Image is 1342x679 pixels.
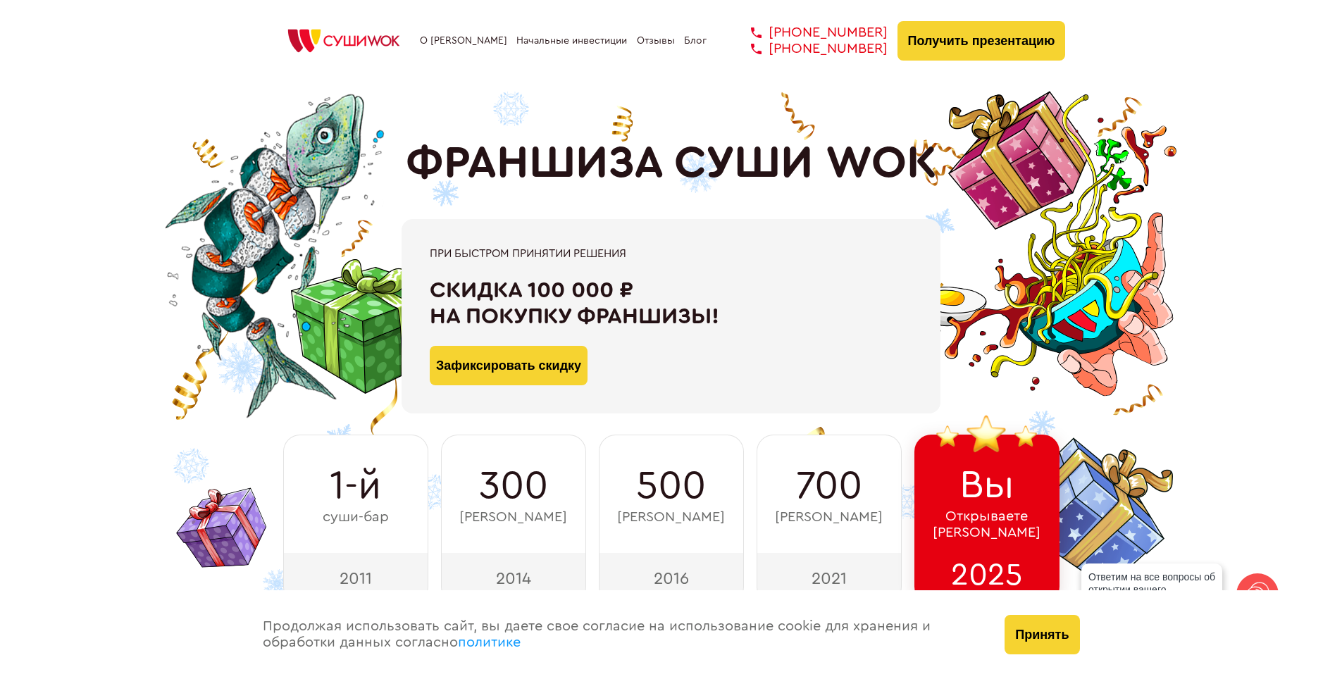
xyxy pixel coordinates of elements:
a: [PHONE_NUMBER] [730,25,888,41]
button: Принять [1005,615,1079,654]
button: Зафиксировать скидку [430,346,588,385]
span: 700 [796,463,862,509]
img: СУШИWOK [277,25,411,56]
span: Открываете [PERSON_NAME] [933,509,1040,541]
span: Вы [959,463,1014,508]
a: [PHONE_NUMBER] [730,41,888,57]
a: Отзывы [637,35,675,46]
div: Продолжая использовать сайт, вы даете свое согласие на использование cookie для хранения и обрабо... [249,590,991,679]
button: Получить презентацию [897,21,1066,61]
div: При быстром принятии решения [430,247,912,260]
span: 500 [636,463,706,509]
div: 2025 [914,553,1060,604]
a: Начальные инвестиции [516,35,627,46]
span: [PERSON_NAME] [459,509,567,525]
h1: ФРАНШИЗА СУШИ WOK [406,137,937,189]
a: О [PERSON_NAME] [420,35,507,46]
div: Скидка 100 000 ₽ на покупку франшизы! [430,278,912,330]
div: 2021 [757,553,902,604]
div: 2014 [441,553,586,604]
div: 2016 [599,553,744,604]
a: Блог [684,35,707,46]
span: [PERSON_NAME] [617,509,725,525]
span: [PERSON_NAME] [775,509,883,525]
span: 1-й [330,463,381,509]
a: политике [458,635,521,649]
div: 2011 [283,553,428,604]
div: Ответим на все вопросы об открытии вашего [PERSON_NAME]! [1081,563,1222,616]
span: суши-бар [323,509,389,525]
span: 300 [479,463,548,509]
